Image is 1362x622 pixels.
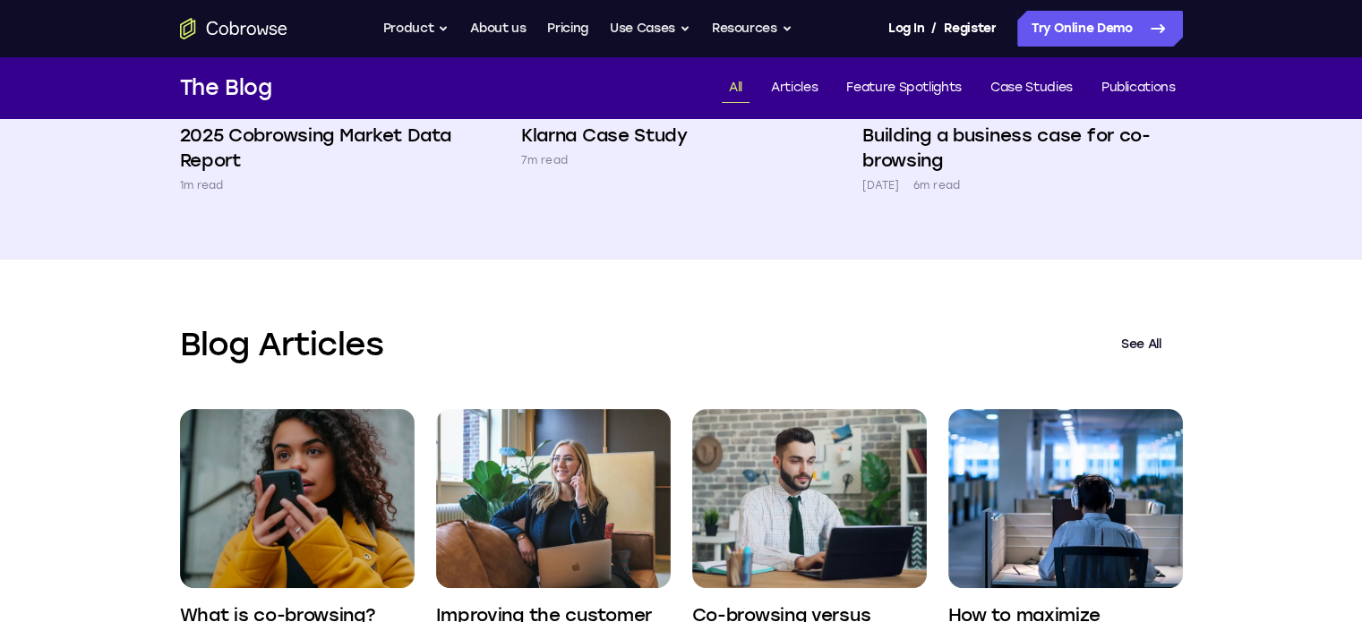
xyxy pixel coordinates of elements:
[180,323,1100,366] h2: Blog Articles
[610,11,690,47] button: Use Cases
[913,176,960,194] p: 6m read
[436,409,671,588] img: Improving the customer support experience with co-browsing
[383,11,450,47] button: Product
[521,123,688,148] h4: Klarna Case Study
[180,176,224,194] p: 1m read
[180,18,287,39] a: Go to the home page
[521,151,568,169] p: 7m read
[1100,323,1183,366] a: See All
[983,73,1080,103] a: Case Studies
[931,18,937,39] span: /
[839,73,969,103] a: Feature Spotlights
[180,409,415,588] img: What is co-browsing?
[180,72,272,104] h1: The Blog
[1094,73,1183,103] a: Publications
[888,11,924,47] a: Log In
[862,176,899,194] p: [DATE]
[180,123,500,173] h4: 2025 Cobrowsing Market Data Report
[712,11,792,47] button: Resources
[948,409,1183,588] img: How to maximize revenue-generating opportunities with co-browsing
[1017,11,1183,47] a: Try Online Demo
[722,73,750,103] a: All
[470,11,526,47] a: About us
[547,11,588,47] a: Pricing
[692,409,927,588] img: Co-browsing versus screen sharing, what’s the difference?
[944,11,996,47] a: Register
[862,123,1182,173] h4: Building a business case for co-browsing
[764,73,825,103] a: Articles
